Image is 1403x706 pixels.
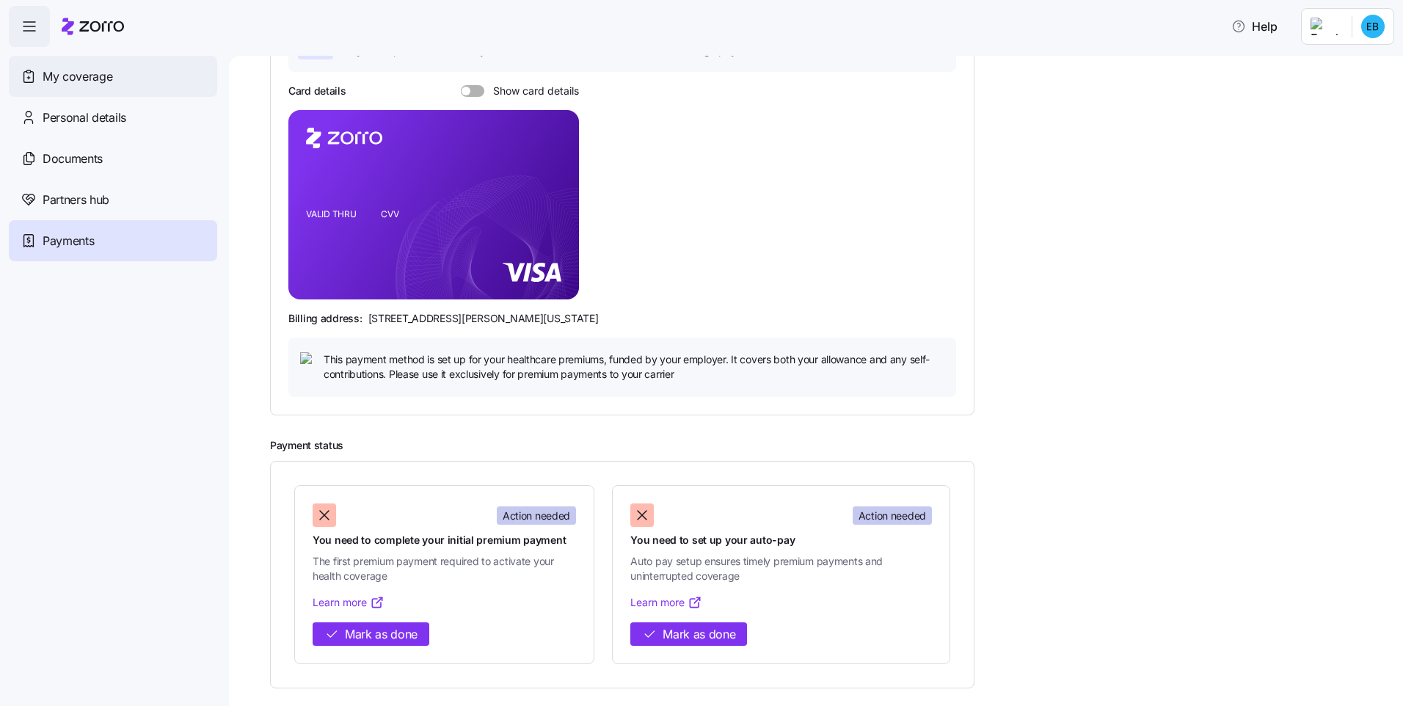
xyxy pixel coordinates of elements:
[484,85,579,97] span: Show card details
[43,109,126,127] span: Personal details
[324,352,944,382] span: This payment method is set up for your healthcare premiums, funded by your employer. It covers bo...
[9,220,217,261] a: Payments
[345,625,418,644] span: Mark as done
[1231,18,1278,35] span: Help
[630,533,932,547] span: You need to set up your auto-pay
[630,595,702,610] a: Learn more
[9,56,217,97] a: My coverage
[270,439,1382,453] h2: Payment status
[9,97,217,138] a: Personal details
[313,622,429,647] button: Mark as done
[43,150,103,168] span: Documents
[1311,18,1340,35] img: Employer logo
[859,509,926,523] span: Action needed
[288,84,346,98] h3: Card details
[306,208,357,219] tspan: VALID THRU
[9,138,217,179] a: Documents
[43,232,94,250] span: Payments
[630,622,747,647] button: Mark as done
[43,191,109,209] span: Partners hub
[381,208,399,219] tspan: CVV
[313,554,576,584] span: The first premium payment required to activate your health coverage
[503,509,570,523] span: Action needed
[630,554,932,584] span: Auto pay setup ensures timely premium payments and uninterrupted coverage
[9,179,217,220] a: Partners hub
[1361,15,1385,38] img: f51eedeebcdd943de5f536d325c9194a
[663,625,735,644] span: Mark as done
[300,352,318,370] img: icon bulb
[313,595,385,610] a: Learn more
[43,68,112,86] span: My coverage
[368,311,599,326] span: [STREET_ADDRESS][PERSON_NAME][US_STATE]
[288,311,362,326] span: Billing address:
[313,533,576,547] span: You need to complete your initial premium payment
[1220,12,1289,41] button: Help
